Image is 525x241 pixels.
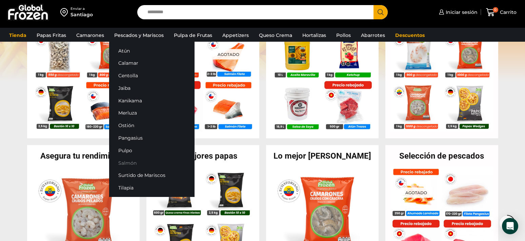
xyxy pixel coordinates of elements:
h2: Asegura tu rendimiento [27,152,140,160]
h2: Selección de pescados [385,152,498,160]
a: Ostión [109,119,195,132]
a: Pulpo [109,144,195,157]
h2: Lo mejor [PERSON_NAME] [266,152,379,160]
div: Open Intercom Messenger [502,218,518,234]
a: Salmón [109,157,195,169]
span: Iniciar sesión [444,9,478,16]
span: Carrito [498,9,517,16]
a: Kanikama [109,94,195,107]
button: Search button [373,5,388,19]
a: Merluza [109,107,195,119]
a: Hortalizas [299,29,329,42]
a: Pescados y Mariscos [111,29,167,42]
a: Surtido de Mariscos [109,169,195,182]
a: Jaiba [109,82,195,94]
a: Pulpa de Frutas [170,29,216,42]
a: Centolla [109,69,195,82]
a: 0 Carrito [484,4,518,20]
a: Queso Crema [256,29,296,42]
a: Calamar [109,57,195,69]
a: Pangasius [109,132,195,144]
a: Iniciar sesión [437,5,478,19]
a: Camarones [73,29,107,42]
a: Descuentos [392,29,428,42]
a: Appetizers [219,29,252,42]
a: Papas Fritas [33,29,69,42]
a: Tienda [6,29,30,42]
a: Atún [109,44,195,57]
p: Agotado [213,49,244,59]
span: 0 [493,7,498,13]
img: address-field-icon.svg [60,6,70,18]
h2: Las mejores papas [146,152,259,160]
a: Abarrotes [358,29,388,42]
a: Tilapia [109,182,195,194]
a: Pollos [333,29,354,42]
div: Santiago [70,11,93,18]
p: Agotado [401,187,432,198]
div: Enviar a [70,6,93,11]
